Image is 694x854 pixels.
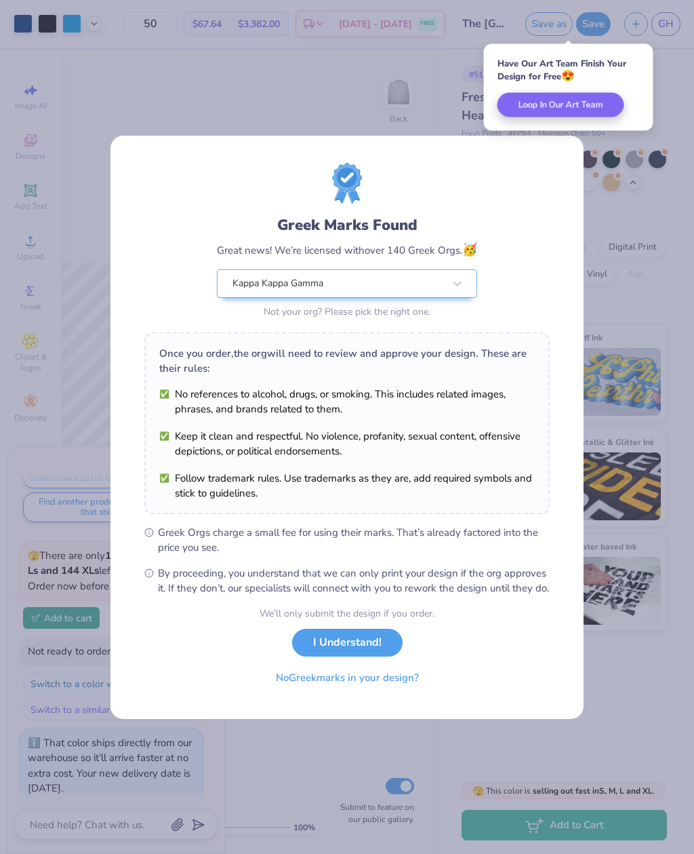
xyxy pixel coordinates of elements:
[292,629,403,657] button: I Understand!
[497,58,640,83] div: Have Our Art Team Finish Your Design for Free
[264,664,430,692] button: NoGreekmarks in your design?
[561,69,575,83] span: 😍
[159,471,535,501] li: Follow trademark rules. Use trademarks as they are, add required symbols and stick to guidelines.
[332,163,362,203] img: license-marks-badge.png
[260,606,434,621] div: We’ll only submit the design if you order.
[159,387,535,416] li: No references to alcohol, drugs, or smoking. This includes related images, phrases, and brands re...
[497,93,624,117] button: Loop In Our Art Team
[159,346,535,376] div: Once you order, the org will need to review and approve your design. These are their rules:
[217,241,477,259] div: Great news! We’re licensed with over 140 Greek Orgs.
[158,525,550,555] span: Greek Orgs charge a small fee for using their marks. That’s already factored into the price you see.
[158,566,550,596] span: By proceeding, you understand that we can only print your design if the org approves it. If they ...
[217,214,477,236] div: Greek Marks Found
[217,305,477,319] div: Not your org? Please pick the right one.
[462,241,477,258] span: 🥳
[159,429,535,459] li: Keep it clean and respectful. No violence, profanity, sexual content, offensive depictions, or po...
